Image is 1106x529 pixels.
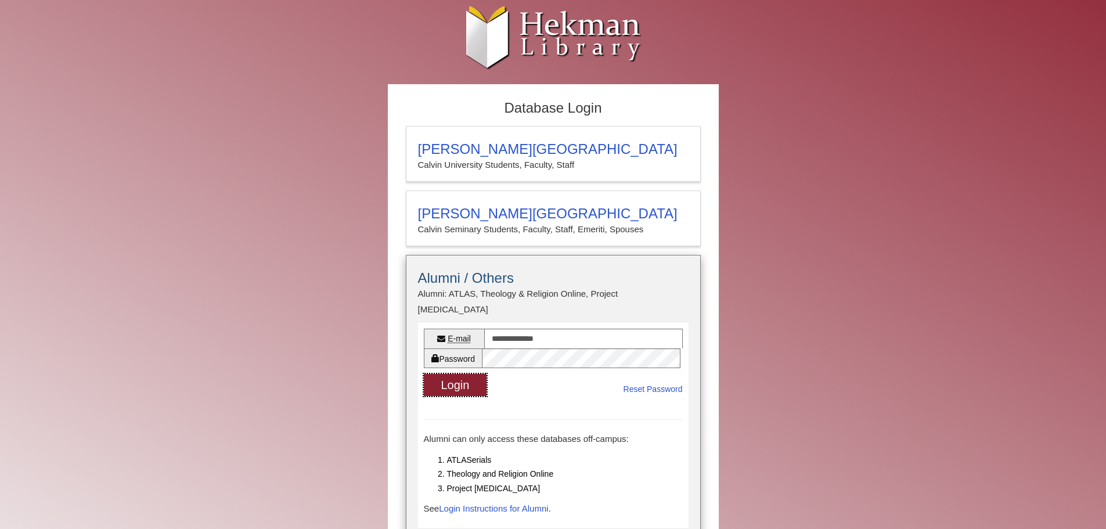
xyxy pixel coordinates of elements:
a: Reset Password [624,382,683,397]
li: Theology and Religion Online [447,467,683,481]
p: Calvin University Students, Faculty, Staff [418,157,689,172]
h3: Alumni / Others [418,270,689,286]
summary: Alumni / OthersAlumni: ATLAS, Theology & Religion Online, Project [MEDICAL_DATA] [418,270,689,317]
li: ATLASerials [447,453,683,467]
p: Alumni can only access these databases off-campus: [424,431,683,447]
a: Login Instructions for Alumni [439,503,548,513]
h3: [PERSON_NAME][GEOGRAPHIC_DATA] [418,141,689,157]
p: See . [424,501,683,516]
a: [PERSON_NAME][GEOGRAPHIC_DATA]Calvin University Students, Faculty, Staff [406,126,701,182]
abbr: E-mail or username [448,334,471,343]
h2: Database Login [400,96,707,120]
label: Password [424,348,482,368]
p: Alumni: ATLAS, Theology & Religion Online, Project [MEDICAL_DATA] [418,286,689,317]
li: Project [MEDICAL_DATA] [447,481,683,496]
button: Login [424,374,487,397]
h3: [PERSON_NAME][GEOGRAPHIC_DATA] [418,206,689,222]
p: Calvin Seminary Students, Faculty, Staff, Emeriti, Spouses [418,222,689,237]
a: [PERSON_NAME][GEOGRAPHIC_DATA]Calvin Seminary Students, Faculty, Staff, Emeriti, Spouses [406,190,701,246]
